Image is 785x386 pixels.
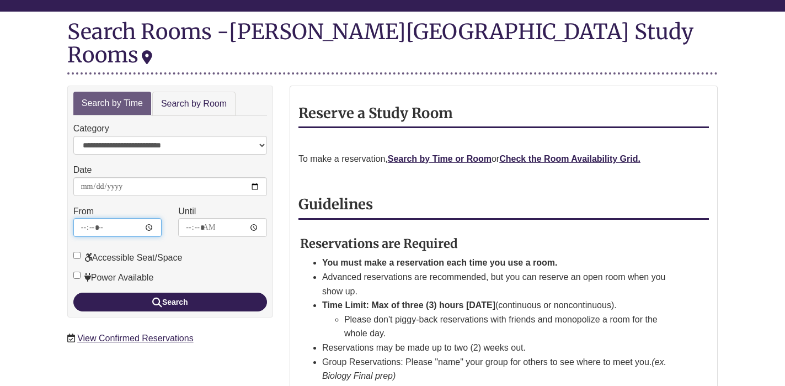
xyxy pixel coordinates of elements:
[322,341,682,355] li: Reservations may be made up to two (2) weeks out.
[73,251,183,265] label: Accessible Seat/Space
[178,204,196,219] label: Until
[298,195,373,213] strong: Guidelines
[73,293,267,311] button: Search
[322,300,495,310] strong: Time Limit: Max of three (3) hours [DATE]
[73,121,109,136] label: Category
[322,355,682,383] li: Group Reservations: Please "name" your group for others to see where to meet you.
[344,313,682,341] li: Please don't piggy-back reservations with friends and monopolize a room for the whole day.
[67,20,718,74] div: Search Rooms -
[322,258,558,267] strong: You must make a reservation each time you use a room.
[152,92,236,117] a: Search by Room
[322,298,682,341] li: (continuous or noncontinuous).
[73,272,81,279] input: Power Available
[298,152,709,166] p: To make a reservation, or
[73,204,94,219] label: From
[499,154,640,163] a: Check the Room Availability Grid.
[73,252,81,259] input: Accessible Seat/Space
[388,154,492,163] a: Search by Time or Room
[322,270,682,298] li: Advanced reservations are recommended, but you can reserve an open room when you show up.
[73,92,151,115] a: Search by Time
[77,334,193,343] a: View Confirmed Reservations
[73,163,92,177] label: Date
[67,18,693,68] div: [PERSON_NAME][GEOGRAPHIC_DATA] Study Rooms
[73,271,154,285] label: Power Available
[300,236,458,251] strong: Reservations are Required
[298,104,453,122] strong: Reserve a Study Room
